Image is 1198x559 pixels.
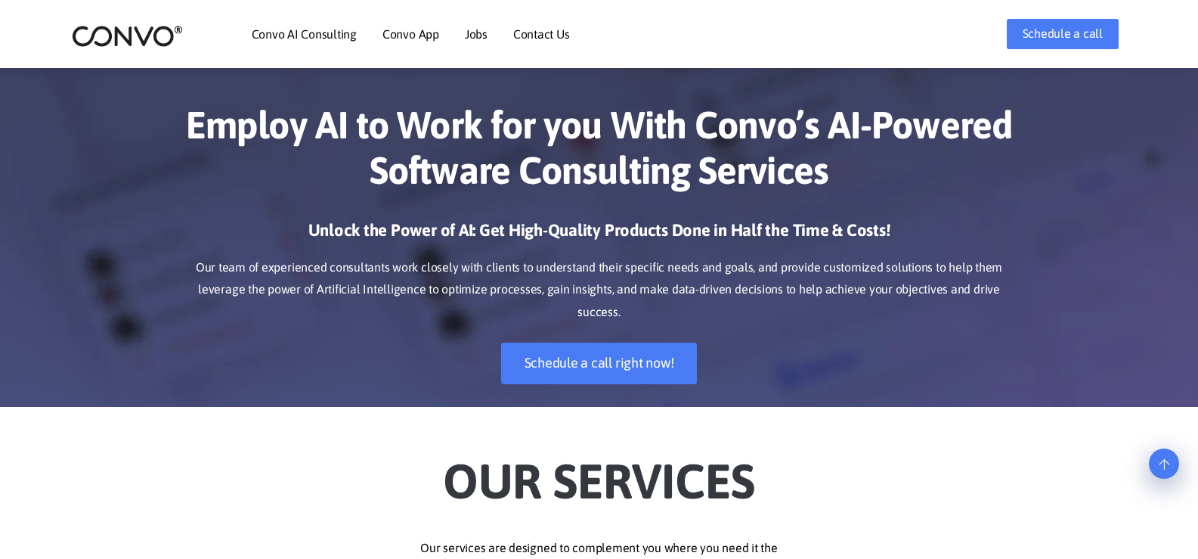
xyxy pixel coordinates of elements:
p: Our team of experienced consultants work closely with clients to understand their specific needs ... [180,256,1019,325]
h1: Employ AI to Work for you With Convo’s AI-Powered Software Consulting Services [180,102,1019,204]
a: Schedule a call right now! [501,343,698,384]
h3: Unlock the Power of AI: Get High-Quality Products Done in Half the Time & Costs! [180,219,1019,253]
a: Contact Us [513,28,570,40]
a: Jobs [465,28,488,40]
img: logo_2.png [72,24,183,48]
h2: Our Services [180,430,1019,514]
a: Convo App [382,28,439,40]
a: Convo AI Consulting [252,28,357,40]
a: Schedule a call [1007,19,1119,49]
